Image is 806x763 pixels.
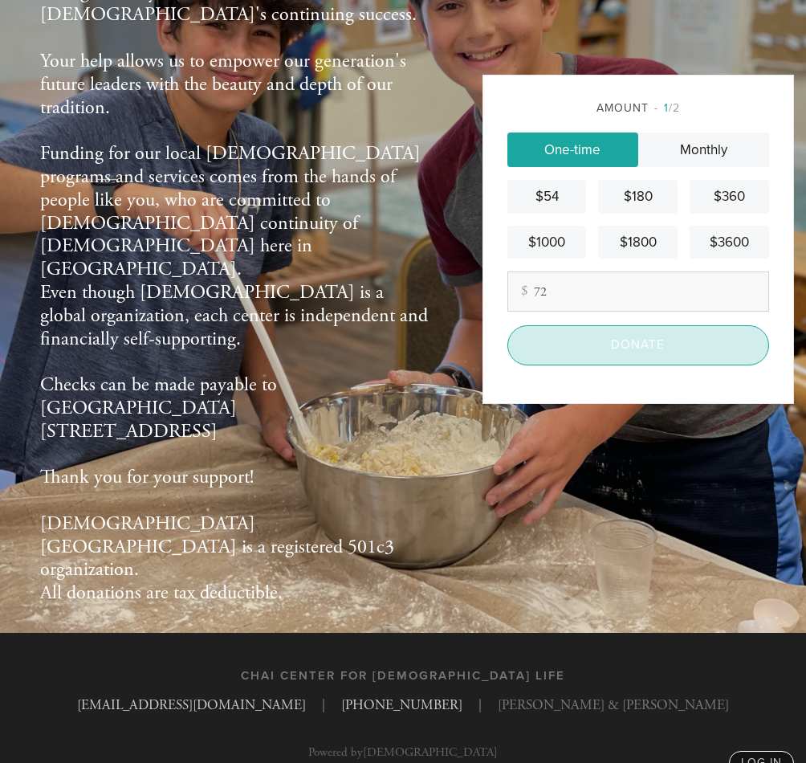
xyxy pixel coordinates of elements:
div: Amount [507,100,769,116]
a: $3600 [690,226,769,259]
div: $360 [696,186,763,207]
div: $180 [604,186,671,207]
h3: Chai Center for [DEMOGRAPHIC_DATA] Life [241,668,565,683]
a: $180 [598,180,678,214]
a: [PHONE_NUMBER] [341,696,462,714]
span: /2 [654,101,680,115]
div: $54 [514,186,580,207]
div: $3600 [696,232,763,253]
div: $1000 [514,232,580,253]
a: $1000 [507,226,587,259]
input: Donate [507,325,769,365]
a: Monthly [638,133,769,167]
a: $1800 [598,226,678,259]
input: Other amount [507,271,769,312]
a: One-time [507,133,638,167]
p: Powered by [308,746,498,758]
span: 1 [664,101,669,115]
div: $1800 [604,232,671,253]
a: [EMAIL_ADDRESS][DOMAIN_NAME] [77,696,306,714]
a: [DEMOGRAPHIC_DATA] [363,745,498,760]
a: $360 [690,180,769,214]
span: | [478,696,482,716]
span: | [322,696,325,716]
span: [PERSON_NAME] & [PERSON_NAME] [498,696,729,716]
a: $54 [507,180,587,214]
